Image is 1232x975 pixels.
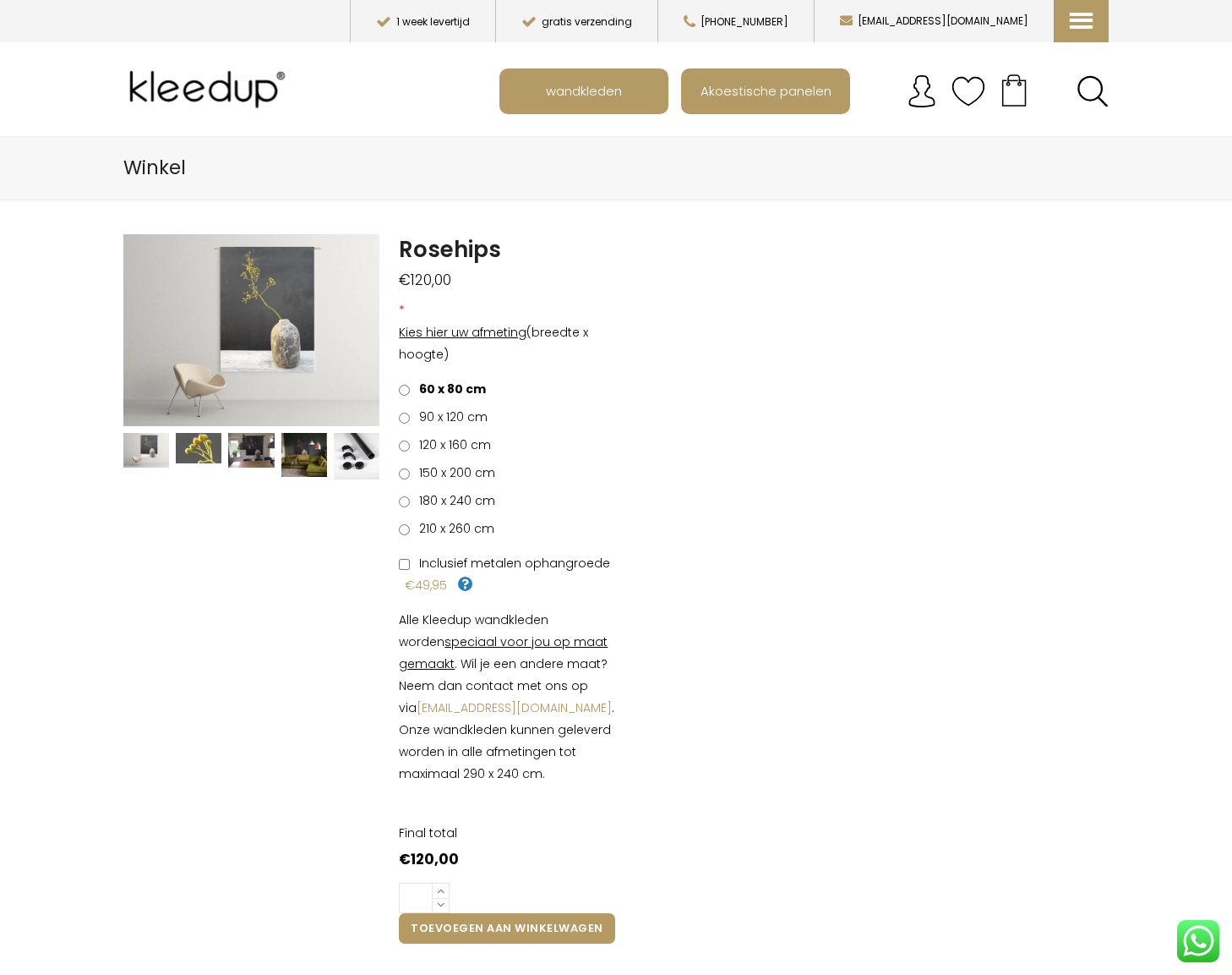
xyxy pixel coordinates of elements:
a: wandkleden [501,70,667,112]
img: Rosehips [123,433,169,468]
bdi: 120,00 [399,849,459,869]
bdi: 120,00 [399,270,451,290]
img: account.svg [905,74,939,108]
span: wandkleden [537,74,631,107]
dt: Final total [399,822,616,844]
a: Your cart [985,68,1043,111]
p: (breedte x hoogte) [399,321,616,365]
input: Productaantal [399,883,433,913]
span: Winkel [123,154,186,181]
span: 180 x 240 cm [413,492,495,509]
a: Search [1077,75,1109,107]
a: [EMAIL_ADDRESS][DOMAIN_NAME] [417,699,612,716]
span: € [399,270,411,290]
p: Alle Kleedup wandkleden worden . Wil je een andere maat? Neem dan contact met ons op via . Onze w... [399,609,616,785]
img: Kleedup [123,56,297,123]
span: 120 x 160 cm [413,436,491,453]
span: 90 x 120 cm [413,408,488,425]
span: Kies hier uw afmeting [399,324,526,341]
span: 210 x 260 cm [413,520,494,537]
span: Inclusief metalen ophangroede [413,555,610,572]
span: speciaal voor jou op maat gemaakt [399,633,608,672]
input: 120 x 160 cm [399,441,410,452]
input: 150 x 200 cm [399,468,410,479]
input: 60 x 80 cm [399,385,410,396]
span: Akoestische panelen [691,74,841,107]
span: 150 x 200 cm [413,464,495,481]
img: Rosehips - Afbeelding 5 [334,433,379,479]
input: 180 x 240 cm [399,496,410,507]
a: Akoestische panelen [683,70,848,112]
span: € [399,849,411,869]
span: €49,95 [405,577,447,594]
img: Rosehips - Afbeelding 3 [228,433,274,468]
img: verlanglijstje.svg [951,74,985,108]
input: 210 x 260 cm [399,524,410,535]
h1: Rosehips [399,234,616,265]
span: 60 x 80 cm [413,381,486,397]
nav: Main menu [499,68,1121,114]
input: 90 x 120 cm [399,413,410,424]
img: Rosehips - Afbeelding 2 [176,433,221,463]
img: Rosehips - Afbeelding 4 [281,433,327,476]
input: Inclusief metalen ophangroede [399,559,410,570]
button: Toevoegen aan winkelwagen [399,913,614,944]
